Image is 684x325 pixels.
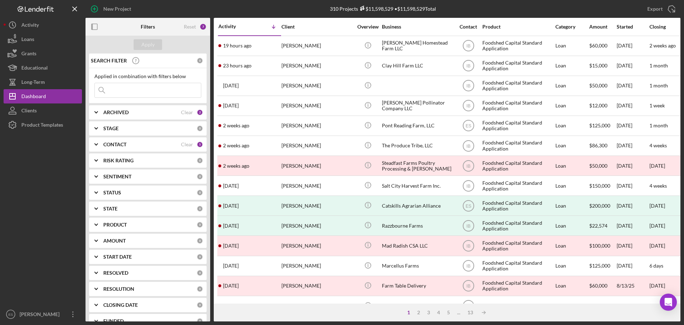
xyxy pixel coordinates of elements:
[589,62,607,68] span: $15,000
[555,24,589,30] div: Category
[555,257,589,275] div: Loan
[617,216,649,235] div: [DATE]
[223,183,239,189] time: 2025-09-10 13:50
[4,307,82,321] button: ES[PERSON_NAME]
[424,310,434,315] div: 3
[382,257,453,275] div: Marcellus Farms
[223,303,239,309] time: 2025-08-06 20:48
[617,176,649,195] div: [DATE]
[466,163,470,168] text: IB
[414,310,424,315] div: 2
[223,63,252,68] time: 2025-09-29 13:59
[103,286,134,292] b: RESOLUTION
[589,216,616,235] div: $22,574
[555,196,589,215] div: Loan
[4,32,82,46] button: Loans
[555,136,589,155] div: Loan
[223,103,239,108] time: 2025-09-25 13:52
[555,216,589,235] div: Loan
[85,2,138,16] button: New Project
[382,176,453,195] div: Salt City Harvest Farm Inc.
[589,122,610,128] span: $125,000
[617,56,649,75] div: [DATE]
[218,24,250,29] div: Activity
[223,263,239,269] time: 2025-08-21 15:21
[555,76,589,95] div: Loan
[482,156,554,175] div: Foodshed Capital Standard Application
[649,263,663,269] time: 6 days
[197,238,203,244] div: 0
[647,2,663,16] div: Export
[589,196,616,215] div: $200,000
[382,276,453,295] div: Farm Table Delivery
[482,196,554,215] div: Foodshed Capital Standard Application
[617,24,649,30] div: Started
[103,222,127,228] b: PRODUCT
[91,58,127,64] b: SEARCH FILTER
[21,75,45,91] div: Long-Term
[382,36,453,55] div: [PERSON_NAME] Homestead Farm LLC
[466,143,470,148] text: IB
[555,236,589,255] div: Loan
[223,143,249,148] time: 2025-09-16 17:39
[555,116,589,135] div: Loan
[103,158,134,163] b: RISK RATING
[649,42,676,49] time: 2 weeks ago
[103,110,129,115] b: ARCHIVED
[9,313,13,316] text: ES
[617,96,649,115] div: [DATE]
[466,264,470,269] text: IB
[197,57,203,64] div: 0
[589,236,616,255] div: $100,000
[649,142,667,148] time: 4 weeks
[103,270,128,276] b: RESOLVED
[382,216,453,235] div: Razzbourne Farms
[555,276,589,295] div: Loan
[281,236,353,255] div: [PERSON_NAME]
[281,24,353,30] div: Client
[223,123,249,128] time: 2025-09-19 03:59
[281,36,353,55] div: [PERSON_NAME]
[4,89,82,103] a: Dashboard
[21,89,46,105] div: Dashboard
[466,103,470,108] text: IB
[141,39,155,50] div: Apply
[21,103,37,120] div: Clients
[197,173,203,180] div: 0
[281,176,353,195] div: [PERSON_NAME]
[617,196,649,215] div: [DATE]
[281,76,353,95] div: [PERSON_NAME]
[555,176,589,195] div: Loan
[103,190,121,195] b: STATUS
[617,136,649,155] div: [DATE]
[482,216,554,235] div: Foodshed Capital Standard Application
[617,296,649,315] div: [DATE]
[184,24,196,30] div: Reset
[649,82,668,88] time: 1 month
[465,304,471,309] text: AA
[281,276,353,295] div: [PERSON_NAME]
[358,6,393,12] div: $11,598,529
[197,205,203,212] div: 0
[103,206,118,212] b: STATE
[589,142,607,148] span: $86,300
[4,18,82,32] a: Activity
[589,96,616,115] div: $12,000
[649,163,665,169] time: [DATE]
[617,236,649,255] div: [DATE]
[103,142,126,147] b: CONTACT
[4,46,82,61] a: Grants
[4,61,82,75] button: Educational
[649,203,665,209] div: [DATE]
[617,276,649,295] div: 8/13/25
[103,2,131,16] div: New Project
[555,296,589,315] div: Educational
[223,43,252,49] time: 2025-09-29 17:38
[464,310,477,315] div: 13
[649,283,665,289] time: [DATE]
[466,244,470,249] text: IB
[4,75,82,89] a: Long-Term
[382,116,453,135] div: Pont Reading Farm, LLC
[649,243,665,249] time: [DATE]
